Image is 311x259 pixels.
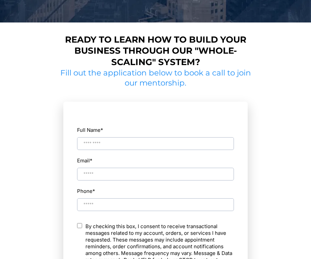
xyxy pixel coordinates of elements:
[77,156,92,165] label: Email
[77,125,234,135] label: Full Name
[65,34,246,68] strong: Ready to learn how to build your business through our "whole-scaling" system?
[53,68,258,88] h2: Fill out the application below to book a call to join our mentorship.
[77,187,234,196] label: Phone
